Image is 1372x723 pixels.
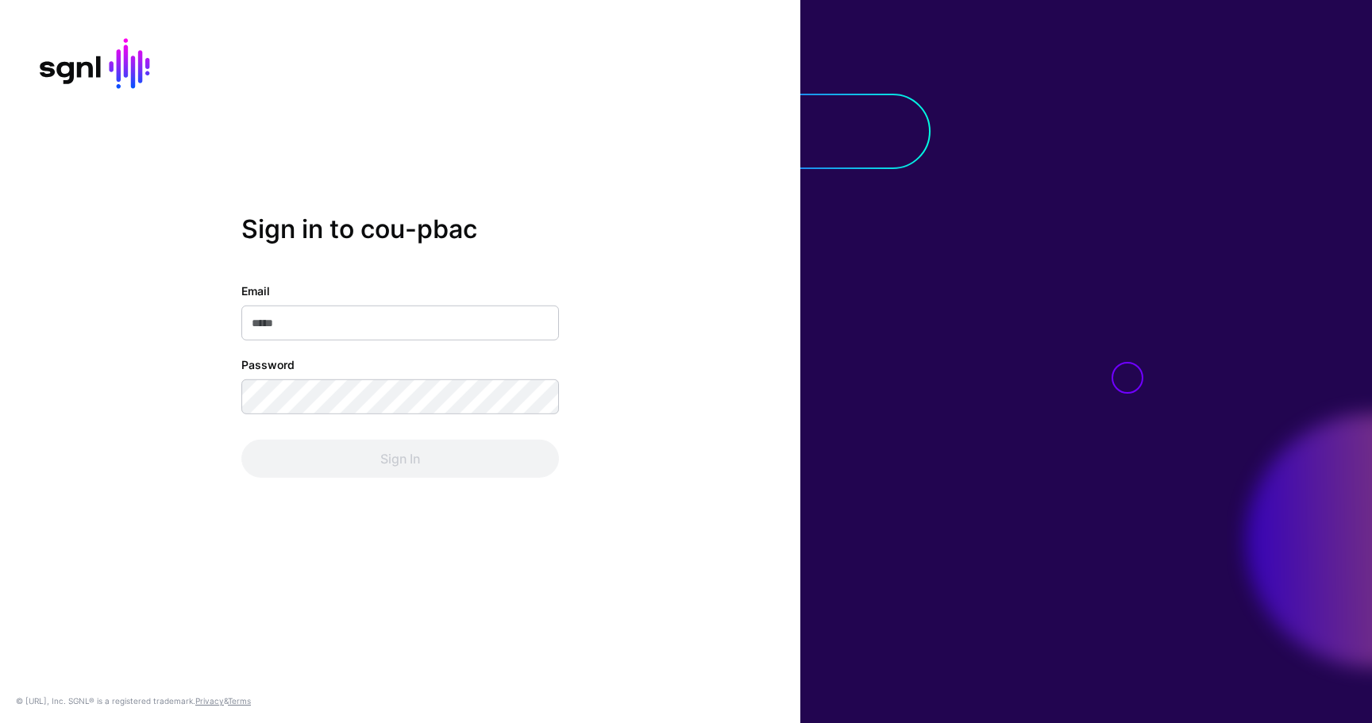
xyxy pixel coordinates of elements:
[195,696,224,706] a: Privacy
[241,213,559,244] h2: Sign in to cou-pbac
[228,696,251,706] a: Terms
[241,283,270,299] label: Email
[16,694,251,707] div: © [URL], Inc. SGNL® is a registered trademark. &
[241,356,295,373] label: Password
